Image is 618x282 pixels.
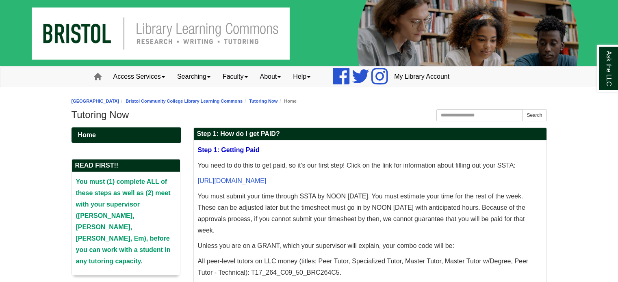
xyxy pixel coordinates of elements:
span: Step 1: Getting Paid [198,146,260,153]
h2: READ FIRST!! [72,159,180,172]
p: All peer-level tutors on LLC money (titles: Peer Tutor, Specialized Tutor, Master Tutor, Master T... [198,256,542,278]
nav: breadcrumb [72,97,547,105]
a: About [254,67,287,87]
strong: You must (1) complete ALL of these steps as well as (2) meet with your supervisor ([PERSON_NAME],... [76,178,171,265]
h1: Tutoring Now [72,109,547,121]
a: Faculty [217,67,254,87]
p: Unless you are on a GRANT, which your supervisor will explain, your combo code will be: [198,240,542,252]
a: [GEOGRAPHIC_DATA] [72,99,119,103]
li: Home [278,97,297,105]
a: Tutoring Now [249,99,278,103]
a: Help [287,67,317,87]
a: My Library Account [388,67,455,87]
span: Home [78,131,96,138]
a: Access Services [107,67,171,87]
a: Searching [171,67,217,87]
p: You need to do this to get paid, so it’s our first step! Click on the link for information about ... [198,160,542,171]
a: Home [72,127,181,143]
a: Bristol Community College Library Learning Commons [126,99,243,103]
p: You must submit your time through SSTA by NOON [DATE]. You must estimate your time for the rest o... [198,191,542,236]
button: Search [522,109,546,121]
h2: Step 1: How do I get PAID? [194,128,546,140]
a: [URL][DOMAIN_NAME] [198,177,267,184]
